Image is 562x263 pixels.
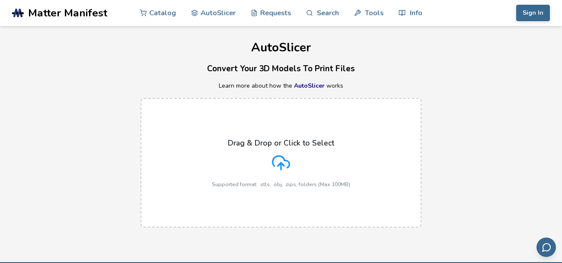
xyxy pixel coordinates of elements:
button: Send feedback via email [536,238,556,257]
p: Supported format: .stls, .obj, .zips, folders (Max 100MB) [212,181,350,187]
p: Drag & Drop or Click to Select [228,139,334,147]
span: Matter Manifest [28,7,107,19]
button: Sign In [516,5,550,21]
a: AutoSlicer [294,82,325,90]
